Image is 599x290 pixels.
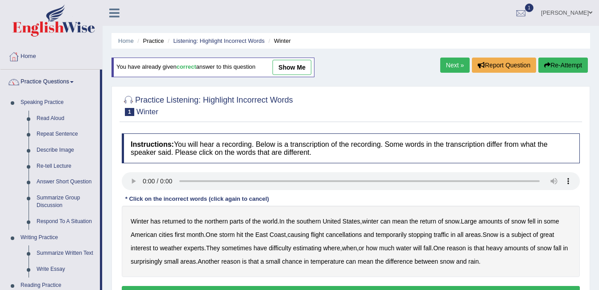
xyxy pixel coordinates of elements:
[479,218,503,225] b: amounts
[326,231,362,238] b: cancellations
[433,244,445,252] b: One
[364,231,374,238] b: and
[184,244,204,252] b: experts
[342,244,357,252] b: when
[413,244,421,252] b: will
[160,244,182,252] b: weather
[33,245,100,261] a: Summarize Written Text
[222,244,252,252] b: sometimes
[540,231,554,238] b: great
[159,231,173,238] b: cities
[230,218,244,225] b: parts
[420,218,436,225] b: return
[537,244,552,252] b: snow
[504,244,529,252] b: amounts
[122,94,293,116] h2: Practice Listening: Highlight Incorrect Words
[461,218,477,225] b: Large
[135,37,164,45] li: Practice
[245,231,253,238] b: the
[362,218,378,225] b: winter
[279,218,285,225] b: In
[131,231,157,238] b: American
[266,37,291,45] li: Winter
[500,231,504,238] b: is
[260,258,264,265] b: a
[434,231,449,238] b: traffic
[180,258,196,265] b: areas
[293,244,322,252] b: estimating
[269,231,286,238] b: Coast
[467,244,472,252] b: is
[248,258,259,265] b: that
[530,244,536,252] b: of
[511,218,526,225] b: snow
[221,258,240,265] b: reason
[255,231,268,238] b: East
[112,58,314,77] div: You have already given answer to this question
[438,218,443,225] b: of
[282,258,302,265] b: chance
[506,231,510,238] b: a
[483,231,498,238] b: Snow
[286,218,295,225] b: the
[33,111,100,127] a: Read Aloud
[424,244,432,252] b: fall
[118,37,134,44] a: Home
[245,218,251,225] b: of
[297,218,321,225] b: southern
[537,218,542,225] b: in
[33,158,100,174] a: Re-tell Lecture
[125,108,134,116] span: 1
[538,58,588,73] button: Re-Attempt
[346,258,356,265] b: can
[254,244,267,252] b: have
[409,231,432,238] b: stopping
[376,231,406,238] b: temporarily
[0,44,102,66] a: Home
[504,218,510,225] b: of
[358,258,373,265] b: mean
[323,244,340,252] b: where
[554,244,562,252] b: fall
[440,258,454,265] b: snow
[187,218,193,225] b: to
[468,258,479,265] b: rain
[409,218,418,225] b: the
[242,258,247,265] b: is
[456,258,467,265] b: and
[198,258,219,265] b: Another
[563,244,568,252] b: in
[447,244,466,252] b: reason
[136,108,158,116] small: Winter
[525,4,534,12] span: 1
[269,244,291,252] b: difficulty
[153,244,158,252] b: to
[533,231,538,238] b: of
[17,95,100,111] a: Speaking Practice
[164,258,179,265] b: small
[205,218,228,225] b: northern
[131,141,174,148] b: Instructions:
[266,258,281,265] b: small
[457,231,463,238] b: all
[322,218,340,225] b: United
[450,231,455,238] b: in
[131,258,162,265] b: surprisingly
[0,70,100,92] a: Practice Questions
[122,195,273,203] div: * Click on the incorrect words (click again to cancel)
[414,258,438,265] b: between
[474,244,484,252] b: that
[343,218,360,225] b: States
[33,126,100,142] a: Repeat Sentence
[366,244,377,252] b: how
[186,231,204,238] b: month
[173,37,264,44] a: Listening: Highlight Incorrect Words
[263,218,277,225] b: world
[252,218,260,225] b: the
[311,231,324,238] b: flight
[206,244,220,252] b: They
[465,231,481,238] b: areas
[219,231,235,238] b: storm
[472,58,536,73] button: Report Question
[288,231,309,238] b: causing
